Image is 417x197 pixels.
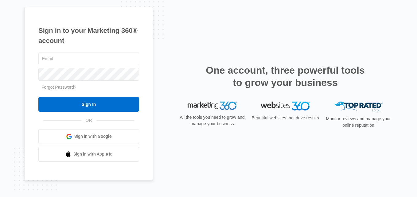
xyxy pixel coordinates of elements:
[334,102,383,112] img: Top Rated Local
[251,115,320,121] p: Beautiful websites that drive results
[41,85,76,90] a: Forgot Password?
[38,147,139,162] a: Sign in with Apple Id
[38,25,139,46] h1: Sign in to your Marketing 360® account
[38,52,139,65] input: Email
[38,129,139,144] a: Sign in with Google
[74,133,112,140] span: Sign in with Google
[81,117,96,124] span: OR
[73,151,113,157] span: Sign in with Apple Id
[324,116,393,129] p: Monitor reviews and manage your online reputation
[204,64,367,89] h2: One account, three powerful tools to grow your business
[261,102,310,110] img: Websites 360
[178,114,247,127] p: All the tools you need to grow and manage your business
[38,97,139,112] input: Sign In
[188,102,237,110] img: Marketing 360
